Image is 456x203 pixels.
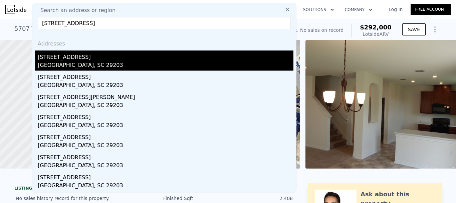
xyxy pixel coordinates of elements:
div: [STREET_ADDRESS][PERSON_NAME] [38,91,293,101]
div: Addresses [35,34,293,50]
span: $292,000 [360,24,392,31]
button: Solutions [298,4,339,16]
div: Off Market. No sales on record [273,27,344,33]
button: SAVE [402,23,426,35]
input: Enter an address, city, region, neighborhood or zip code [38,17,291,29]
div: Lotside ARV [360,31,392,37]
button: Company [339,4,378,16]
div: [GEOGRAPHIC_DATA], SC 29203 [38,121,293,131]
div: [GEOGRAPHIC_DATA], SC 29203 [38,61,293,71]
div: Finished Sqft [163,195,228,202]
div: [STREET_ADDRESS] [38,191,293,202]
button: Show Options [428,23,442,36]
div: [STREET_ADDRESS] [38,131,293,141]
div: [GEOGRAPHIC_DATA], SC 29203 [38,141,293,151]
div: [GEOGRAPHIC_DATA], SC 29203 [38,101,293,111]
a: Free Account [411,4,451,15]
img: Lotside [5,5,26,14]
div: LISTING & SALE HISTORY [14,186,148,192]
div: [GEOGRAPHIC_DATA], SC 29203 [38,162,293,171]
div: [STREET_ADDRESS] [38,171,293,182]
div: [GEOGRAPHIC_DATA], SC 29203 [38,81,293,91]
div: 2,408 [228,195,293,202]
a: Log In [381,6,411,13]
div: [STREET_ADDRESS] [38,71,293,81]
div: [STREET_ADDRESS] [38,151,293,162]
div: 5707 Tranquil [PERSON_NAME] , San Antonio , [GEOGRAPHIC_DATA] 78218 [14,24,235,33]
span: Search an address or region [35,6,116,14]
div: [STREET_ADDRESS] [38,50,293,61]
div: [STREET_ADDRESS] [38,111,293,121]
div: [GEOGRAPHIC_DATA], SC 29203 [38,182,293,191]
